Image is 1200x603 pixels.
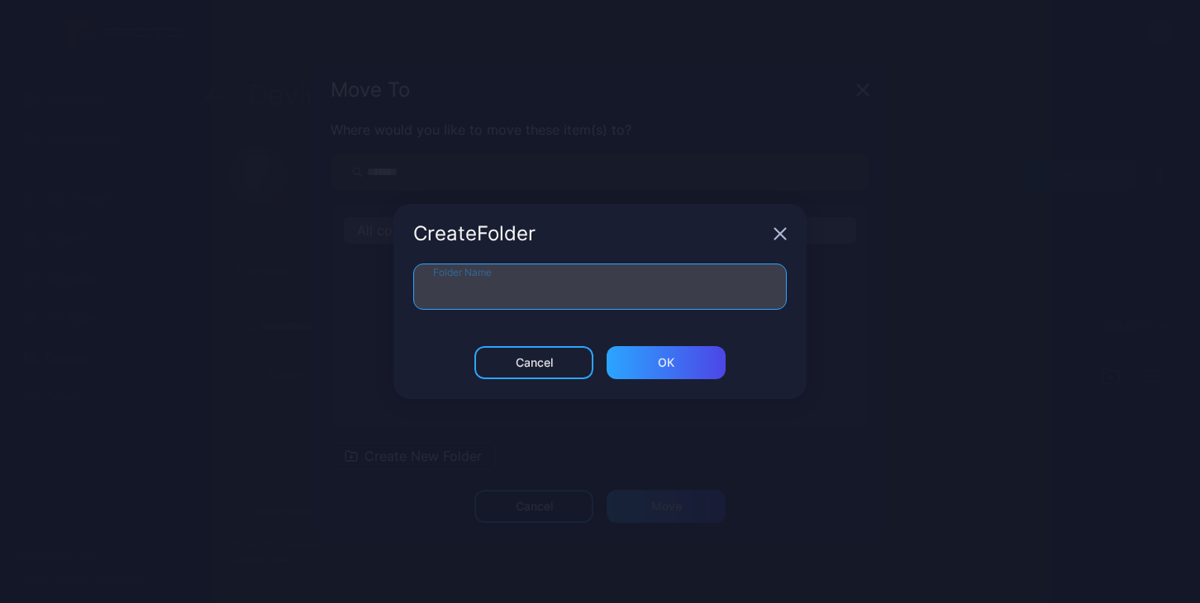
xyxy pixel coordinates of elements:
button: Cancel [474,346,593,379]
div: ОК [658,356,674,369]
div: Create Folder [413,224,767,244]
input: Folder Name [413,264,787,310]
button: ОК [607,346,726,379]
div: Cancel [516,356,553,369]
